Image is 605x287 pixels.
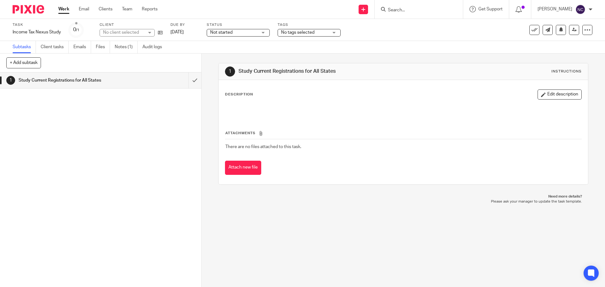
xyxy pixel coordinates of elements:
[73,26,79,33] div: 0
[387,8,444,13] input: Search
[538,89,582,100] button: Edit description
[170,30,184,34] span: [DATE]
[142,41,167,53] a: Audit logs
[225,194,582,199] p: Need more details?
[225,161,261,175] button: Attach new file
[58,6,69,12] a: Work
[41,41,69,53] a: Client tasks
[210,30,233,35] span: Not started
[122,6,132,12] a: Team
[575,4,585,14] img: svg%3E
[13,22,61,27] label: Task
[207,22,270,27] label: Status
[225,92,253,97] p: Description
[99,6,112,12] a: Clients
[13,41,36,53] a: Subtasks
[13,29,61,35] div: Income Tax Nexus Study
[239,68,417,75] h1: Study Current Registrations for All States
[6,57,41,68] button: + Add subtask
[225,66,235,77] div: 1
[76,28,79,32] small: /1
[73,41,91,53] a: Emails
[100,22,163,27] label: Client
[170,22,199,27] label: Due by
[478,7,503,11] span: Get Support
[225,131,256,135] span: Attachments
[96,41,110,53] a: Files
[79,6,89,12] a: Email
[103,29,144,36] div: No client selected
[142,6,158,12] a: Reports
[278,22,341,27] label: Tags
[19,76,128,85] h1: Study Current Registrations for All States
[538,6,572,12] p: [PERSON_NAME]
[6,76,15,85] div: 1
[225,199,582,204] p: Please ask your manager to update the task template.
[115,41,138,53] a: Notes (1)
[281,30,314,35] span: No tags selected
[551,69,582,74] div: Instructions
[13,5,44,14] img: Pixie
[225,145,301,149] span: There are no files attached to this task.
